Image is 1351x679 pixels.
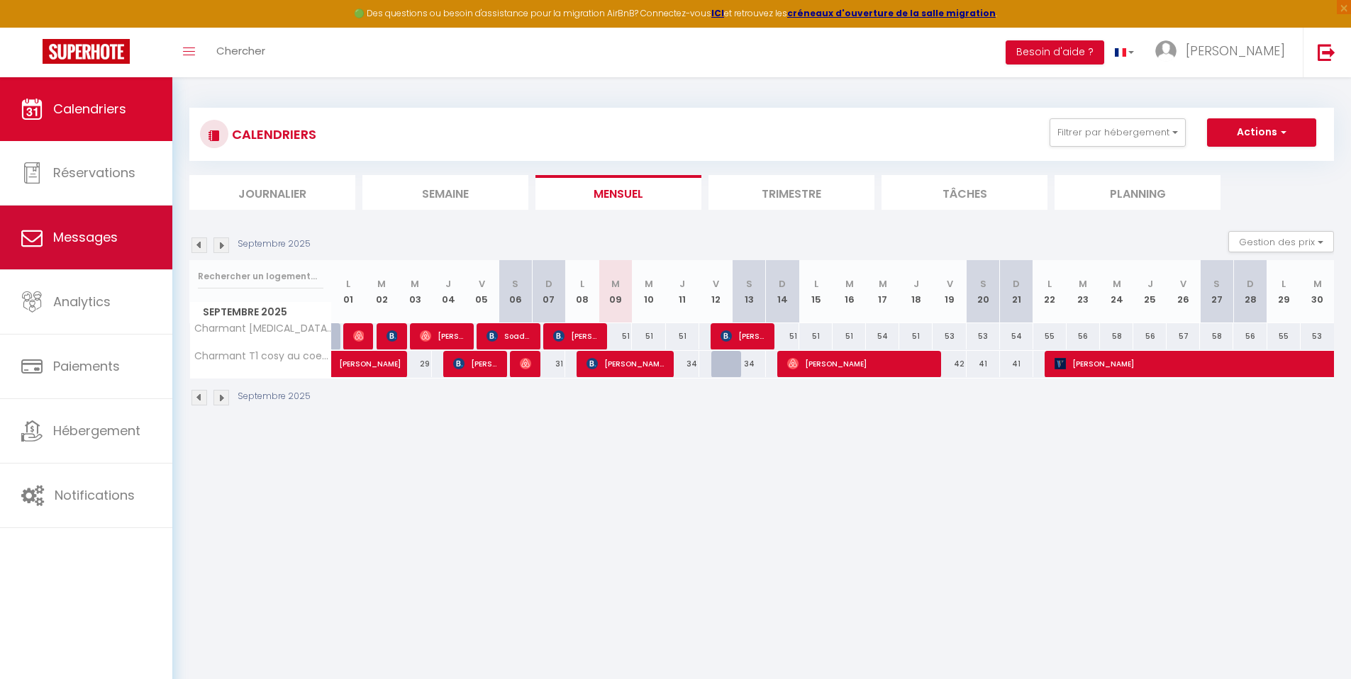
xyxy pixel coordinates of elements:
[721,322,765,349] span: [PERSON_NAME]
[499,260,532,323] th: 06
[487,322,531,349] span: Soad El Hajjaji RIFAI
[420,322,465,349] span: [PERSON_NAME]
[882,175,1047,210] li: Tâches
[899,323,933,349] div: 51
[833,323,866,349] div: 51
[365,260,399,323] th: 02
[55,486,135,504] span: Notifications
[666,260,699,323] th: 11
[545,277,552,291] abbr: D
[53,228,118,246] span: Messages
[189,175,355,210] li: Journalier
[346,277,350,291] abbr: L
[666,323,699,349] div: 51
[1155,40,1177,62] img: ...
[1228,231,1334,252] button: Gestion des prix
[814,277,818,291] abbr: L
[1000,351,1033,377] div: 41
[553,322,598,349] span: [PERSON_NAME]
[1000,260,1033,323] th: 21
[1267,323,1301,349] div: 55
[1200,323,1233,349] div: 58
[799,323,833,349] div: 51
[465,260,499,323] th: 05
[833,260,866,323] th: 16
[1318,43,1335,61] img: logout
[1067,260,1100,323] th: 23
[845,277,854,291] abbr: M
[947,277,953,291] abbr: V
[1281,277,1286,291] abbr: L
[479,277,485,291] abbr: V
[1050,118,1186,147] button: Filtrer par hébergement
[913,277,919,291] abbr: J
[339,343,404,370] span: [PERSON_NAME]
[779,277,786,291] abbr: D
[787,350,932,377] span: [PERSON_NAME]
[1067,323,1100,349] div: 56
[1033,260,1067,323] th: 22
[980,277,986,291] abbr: S
[1033,323,1067,349] div: 55
[733,260,766,323] th: 13
[1133,323,1167,349] div: 56
[198,264,323,289] input: Rechercher un logement...
[1233,323,1267,349] div: 56
[1000,323,1033,349] div: 54
[445,277,451,291] abbr: J
[520,350,531,377] span: [PERSON_NAME]
[11,6,54,48] button: Ouvrir le widget de chat LiveChat
[933,351,966,377] div: 42
[1100,260,1133,323] th: 24
[866,323,899,349] div: 54
[362,175,528,210] li: Semaine
[1233,260,1267,323] th: 28
[1186,42,1285,60] span: [PERSON_NAME]
[1301,260,1334,323] th: 30
[666,351,699,377] div: 34
[1167,260,1200,323] th: 26
[332,351,365,378] a: [PERSON_NAME]
[1313,277,1322,291] abbr: M
[1180,277,1186,291] abbr: V
[787,7,996,19] strong: créneaux d'ouverture de la salle migration
[708,175,874,210] li: Trimestre
[711,7,724,19] a: ICI
[599,260,632,323] th: 09
[399,260,432,323] th: 03
[933,260,966,323] th: 19
[192,351,334,361] span: Charmant T1 cosy au coeur du centre historique
[1079,277,1087,291] abbr: M
[967,351,1000,377] div: 41
[1013,277,1020,291] abbr: D
[933,323,966,349] div: 53
[611,277,620,291] abbr: M
[565,260,599,323] th: 08
[238,237,311,251] p: Septembre 2025
[532,260,565,323] th: 07
[1100,323,1133,349] div: 58
[1133,260,1167,323] th: 25
[53,422,140,439] span: Hébergement
[387,322,398,349] span: [PERSON_NAME]
[353,322,365,349] span: [PERSON_NAME]
[453,350,498,377] span: [PERSON_NAME]
[1213,277,1220,291] abbr: S
[228,118,316,150] h3: CALENDRIERS
[53,164,135,181] span: Réservations
[746,277,752,291] abbr: S
[532,351,565,377] div: 31
[432,260,465,323] th: 04
[190,302,331,322] span: Septembre 2025
[879,277,887,291] abbr: M
[766,323,799,349] div: 51
[43,39,130,64] img: Super Booking
[1207,118,1316,147] button: Actions
[699,260,733,323] th: 12
[733,351,766,377] div: 34
[332,260,365,323] th: 01
[1145,28,1303,77] a: ... [PERSON_NAME]
[799,260,833,323] th: 15
[1247,277,1254,291] abbr: D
